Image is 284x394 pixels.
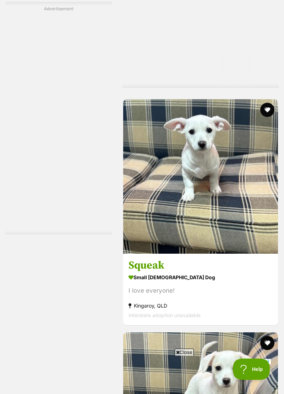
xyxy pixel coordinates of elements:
[5,2,112,235] div: Advertisement
[129,313,201,319] span: Interstate adoption unavailable
[123,254,278,326] a: Squeak small [DEMOGRAPHIC_DATA] Dog I love everyone! Kingaroy, QLD Interstate adoption unavailable
[129,272,273,283] strong: small [DEMOGRAPHIC_DATA] Dog
[129,259,273,272] h3: Squeak
[123,99,278,254] img: Squeak - Chihuahua (Smooth Coat) x Jack Russell Terrier x Fox Terrier (Miniature) Dog
[30,15,87,227] iframe: Advertisement
[13,359,271,390] iframe: Advertisement
[260,336,274,350] button: favourite
[233,359,270,380] iframe: Help Scout Beacon - Open
[129,286,273,296] div: I love everyone!
[129,301,273,311] strong: Kingaroy, QLD
[175,349,194,356] span: Close
[260,103,274,117] button: favourite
